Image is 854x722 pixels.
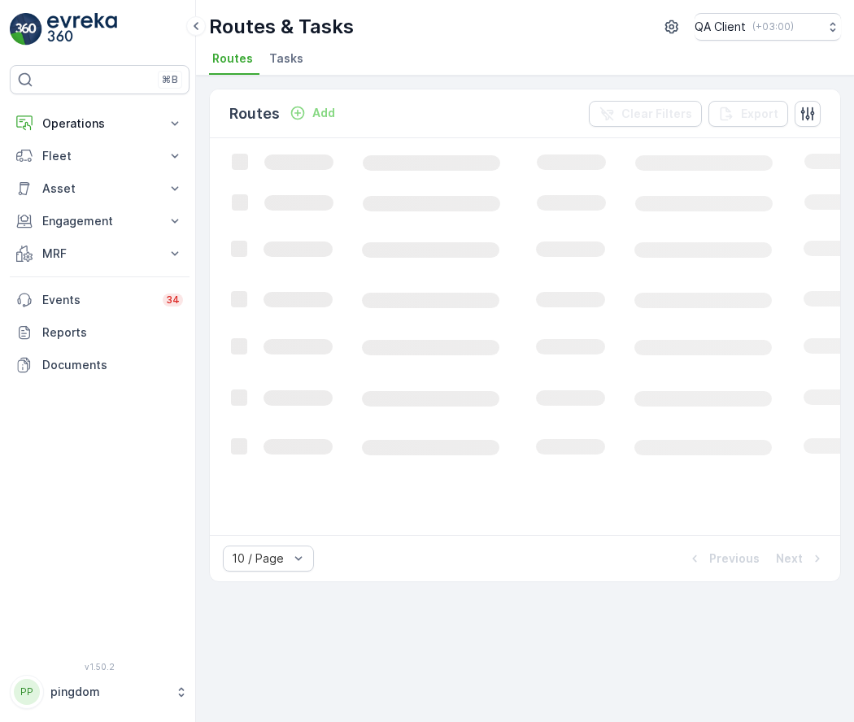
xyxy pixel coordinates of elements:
p: ( +03:00 ) [752,20,794,33]
a: Reports [10,316,190,349]
p: ⌘B [162,73,178,86]
button: Operations [10,107,190,140]
span: Tasks [269,50,303,67]
p: Routes & Tasks [209,14,354,40]
div: PP [14,679,40,705]
p: 34 [166,294,180,307]
button: Next [774,549,827,568]
p: Reports [42,324,183,341]
button: QA Client(+03:00) [695,13,841,41]
p: Routes [229,102,280,125]
a: Events34 [10,284,190,316]
p: Asset [42,180,157,197]
button: PPpingdom [10,675,190,709]
a: Documents [10,349,190,381]
p: Engagement [42,213,157,229]
button: Fleet [10,140,190,172]
p: Documents [42,357,183,373]
p: pingdom [50,684,167,700]
p: Operations [42,115,157,132]
p: MRF [42,246,157,262]
p: Export [741,106,778,122]
p: Clear Filters [621,106,692,122]
img: logo [10,13,42,46]
img: logo_light-DOdMpM7g.png [47,13,117,46]
p: Fleet [42,148,157,164]
p: Add [312,105,335,121]
p: Previous [709,550,760,567]
p: Next [776,550,803,567]
span: Routes [212,50,253,67]
button: Clear Filters [589,101,702,127]
button: Asset [10,172,190,205]
button: Add [283,103,342,123]
button: Previous [685,549,761,568]
button: MRF [10,237,190,270]
button: Engagement [10,205,190,237]
p: QA Client [695,19,746,35]
p: Events [42,292,153,308]
button: Export [708,101,788,127]
span: v 1.50.2 [10,662,190,672]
